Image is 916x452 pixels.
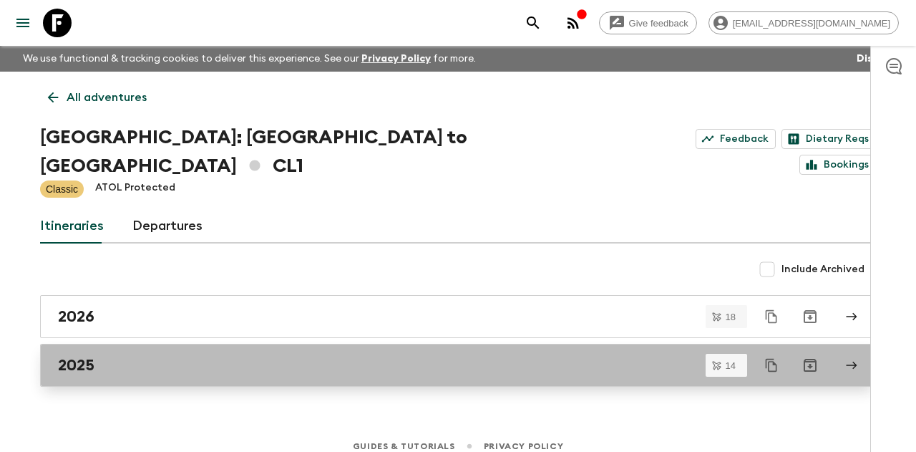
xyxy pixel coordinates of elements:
[799,155,876,175] a: Bookings
[95,181,175,198] p: ATOL Protected
[17,46,482,72] p: We use functional & tracking cookies to deliver this experience. See our for more.
[40,209,104,244] a: Itineraries
[58,307,94,326] h2: 2026
[40,83,155,112] a: All adventures
[708,11,899,34] div: [EMAIL_ADDRESS][DOMAIN_NAME]
[759,352,784,378] button: Duplicate
[599,11,697,34] a: Give feedback
[40,295,876,338] a: 2026
[717,361,744,370] span: 14
[717,312,744,322] span: 18
[9,9,37,37] button: menu
[696,129,776,149] a: Feedback
[519,9,547,37] button: search adventures
[621,18,696,29] span: Give feedback
[853,49,899,69] button: Dismiss
[781,129,876,149] a: Dietary Reqs
[40,344,876,387] a: 2025
[725,18,898,29] span: [EMAIL_ADDRESS][DOMAIN_NAME]
[781,262,864,277] span: Include Archived
[361,54,431,64] a: Privacy Policy
[58,356,94,375] h2: 2025
[40,123,638,181] h1: [GEOGRAPHIC_DATA]: [GEOGRAPHIC_DATA] to [GEOGRAPHIC_DATA] CL1
[796,302,824,331] button: Archive
[132,209,203,244] a: Departures
[759,304,784,330] button: Duplicate
[796,351,824,380] button: Archive
[67,89,147,106] p: All adventures
[46,182,78,196] p: Classic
